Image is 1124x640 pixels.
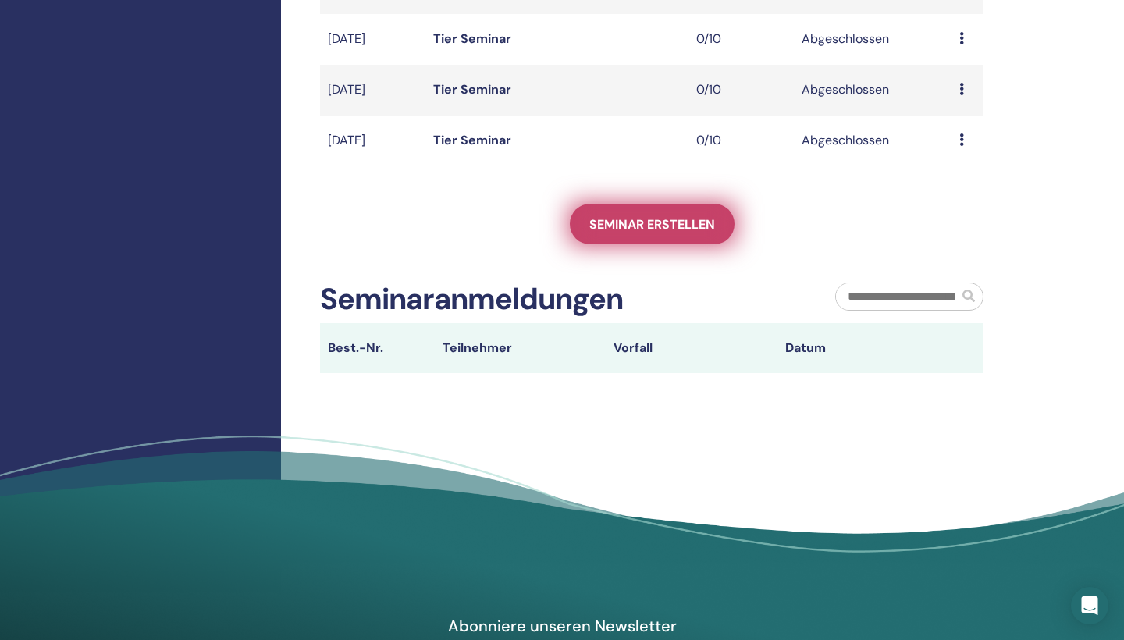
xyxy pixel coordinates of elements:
td: 0/10 [688,116,794,166]
th: Best.-Nr. [320,323,435,373]
a: Tier Seminar [433,132,511,148]
h4: Abonniere unseren Newsletter [382,616,742,636]
td: 0/10 [688,65,794,116]
td: [DATE] [320,14,425,65]
th: Teilnehmer [435,323,606,373]
td: 0/10 [688,14,794,65]
td: Abgeschlossen [794,65,951,116]
td: Abgeschlossen [794,116,951,166]
td: [DATE] [320,65,425,116]
th: Vorfall [606,323,777,373]
a: Tier Seminar [433,81,511,98]
span: Seminar erstellen [589,216,715,233]
a: Tier Seminar [433,30,511,47]
a: Seminar erstellen [570,204,735,244]
div: Open Intercom Messenger [1071,587,1108,624]
td: [DATE] [320,116,425,166]
td: Abgeschlossen [794,14,951,65]
h2: Seminaranmeldungen [320,282,623,318]
th: Datum [777,323,949,373]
